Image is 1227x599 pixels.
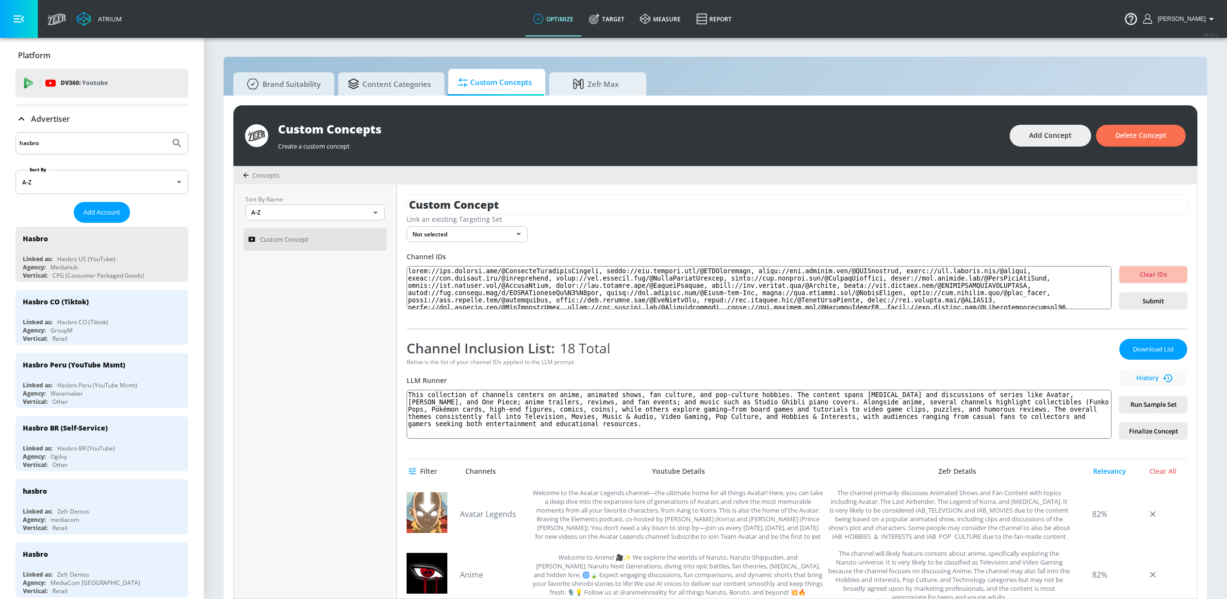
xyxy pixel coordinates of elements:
[52,524,67,532] div: Retail
[458,71,532,94] span: Custom Concepts
[245,194,385,204] p: Sort By Name
[1085,467,1134,476] div: Relevancy
[1127,296,1179,307] span: Submit
[50,263,78,271] div: Mediahub
[57,255,115,263] div: Hasbro US (YouTube)
[23,234,48,243] div: Hasbro
[407,266,1112,310] textarea: lorem://ips.dolorsi.ame/@ConsecteTuradipisCingeli, seddo://eiu.tempori.utl/@ETDOloremagn, aliqu:/...
[1129,344,1178,355] span: Download List
[555,339,610,357] span: 18 Total
[460,569,528,580] a: Anime
[16,105,188,133] div: Advertiser
[1127,269,1179,280] span: Clear IDs
[407,390,1112,439] textarea: This collection of channels centers on anime, animated shows, fan culture, and pop-culture hobbie...
[1204,32,1217,37] span: v 4.24.0
[23,389,46,398] div: Agency:
[1119,369,1187,386] button: History
[260,233,309,245] span: Custom Concept
[1119,423,1187,440] button: Finalize Concept
[460,509,528,519] a: Avatar Legends
[243,72,321,96] span: Brand Suitability
[1127,426,1179,437] span: Finalize Concept
[407,463,441,481] button: Filter
[16,416,188,471] div: Hasbro BR (Self-Service)Linked as:Hasbro BR (YouTube)Agency:OgilvyVertical:Other
[16,227,188,282] div: HasbroLinked as:Hasbro US (YouTube)Agency:MediahubVertical:CPG (Consumer Packaged Goods)
[1139,467,1187,476] div: Clear All
[23,255,52,263] div: Linked as:
[50,326,73,334] div: GroupM
[50,452,67,461] div: Ogilvy
[23,297,89,306] div: Hasbro CO (Tiktok)
[23,507,52,516] div: Linked as:
[23,570,52,579] div: Linked as:
[28,166,49,173] label: Sort By
[1154,16,1206,22] span: login as: lindsay.benharris@zefr.com
[23,524,48,532] div: Vertical:
[407,553,447,594] img: UC0sc5EC5-vIo-bDQCmMACCw
[1127,399,1179,410] span: Run Sample Set
[74,202,130,223] button: Add Account
[82,78,108,88] p: Youtube
[528,467,829,476] div: Youtube Details
[23,271,48,280] div: Vertical:
[688,1,739,36] a: Report
[1119,293,1187,310] button: Submit
[16,42,188,69] div: Platform
[19,137,166,150] input: Search by name
[23,360,125,369] div: Hasbro Peru (YouTube Msmt)
[23,444,52,452] div: Linked as:
[18,50,50,61] p: Platform
[50,516,79,524] div: mediacom
[581,1,632,36] a: Target
[83,207,120,218] span: Add Account
[16,542,188,598] div: HasbroLinked as:Zefr DemosAgency:MediaCom [GEOGRAPHIC_DATA]Vertical:Retail
[23,549,48,559] div: Hasbro
[57,444,115,452] div: Hasbro BR (YouTube)
[23,334,48,343] div: Vertical:
[16,68,188,98] div: DV360: Youtube
[23,263,46,271] div: Agency:
[16,479,188,534] div: hasbroLinked as:Zefr DemosAgency:mediacomVertical:Retail
[244,228,387,250] a: Custom Concept
[50,389,83,398] div: Wavemaker
[1119,266,1187,283] button: Clear IDs
[407,339,1112,357] div: Channel Inclusion List:
[16,353,188,408] div: Hasbro Peru (YouTube Msmt)Linked as:Hasbro Peru (YouTube Msmt)Agency:WavemakerVertical:Other
[465,467,496,476] div: Channels
[23,587,48,595] div: Vertical:
[23,452,46,461] div: Agency:
[50,579,140,587] div: MediaCom [GEOGRAPHIC_DATA]
[52,271,144,280] div: CPG (Consumer Packaged Goods)
[52,398,68,406] div: Other
[16,290,188,345] div: Hasbro CO (Tiktok)Linked as:Hasbro CO (Tiktok)Agency:GroupMVertical:Retail
[559,72,633,96] span: Zefr Max
[57,570,89,579] div: Zefr Demos
[1119,396,1187,413] button: Run Sample Set
[348,72,431,96] span: Content Categories
[1115,130,1166,142] span: Delete Concept
[23,423,108,433] div: Hasbro BR (Self-Service)
[828,488,1070,539] div: The channel primarily discusses Animated Shows and Fan Content with topics including Avatar: The ...
[1029,130,1072,142] span: Add Concept
[278,137,1000,150] div: Create a custom concept
[1075,488,1124,539] div: 82%
[525,1,581,36] a: optimize
[23,461,48,469] div: Vertical:
[834,467,1080,476] div: Zefr Details
[407,376,1112,385] div: LLM Runner
[23,381,52,389] div: Linked as:
[533,488,823,539] div: Welcome to the Avatar Legends channel—the ultimate home for all things Avatar! Here, you can take...
[52,587,67,595] div: Retail
[278,121,1000,137] div: Custom Concepts
[52,461,68,469] div: Other
[1117,5,1145,32] button: Open Resource Center
[252,171,279,180] span: Concepts
[23,318,52,326] div: Linked as:
[23,326,46,334] div: Agency:
[94,15,122,23] div: Atrium
[31,114,70,124] p: Advertiser
[23,516,46,524] div: Agency:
